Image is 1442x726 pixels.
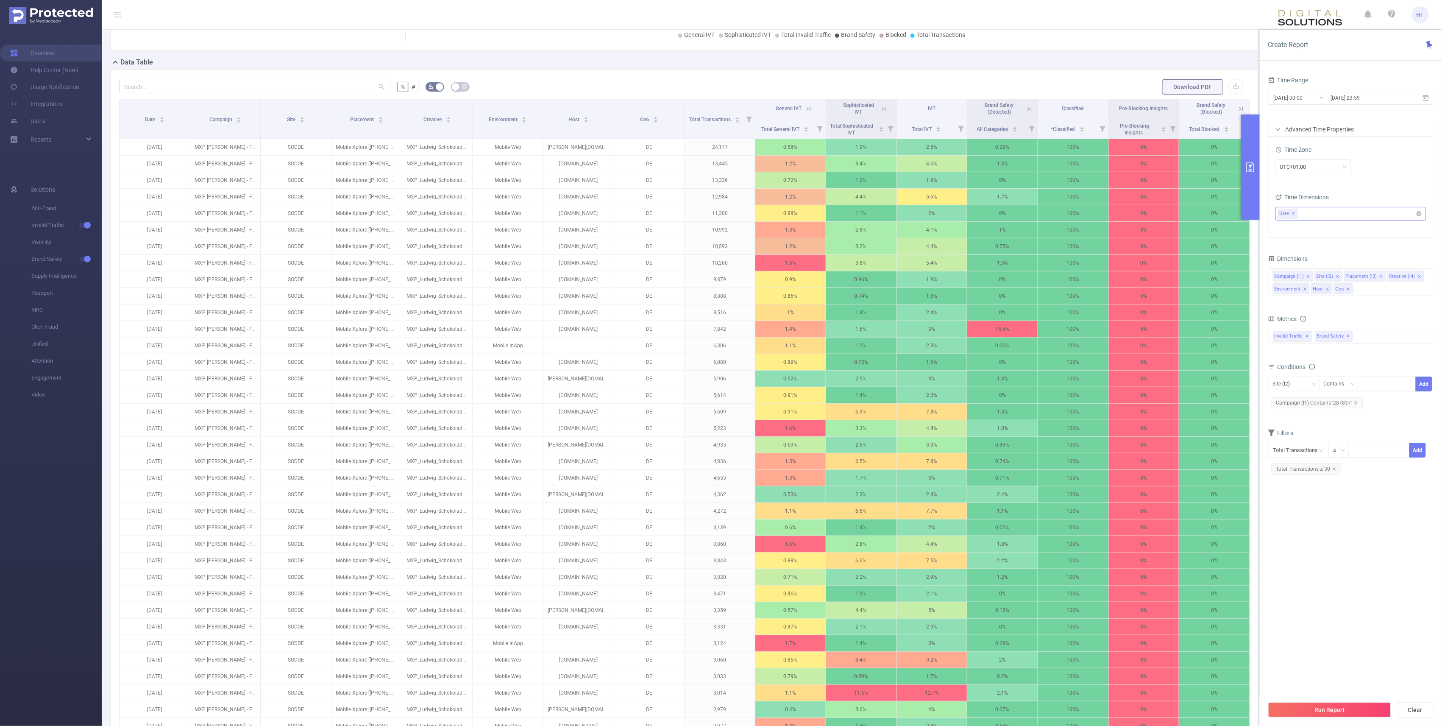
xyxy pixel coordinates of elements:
p: SODDE [261,255,331,271]
span: Classified [1062,106,1084,112]
p: [DATE] [120,156,190,172]
div: Sort [735,116,740,121]
span: Video [31,386,102,403]
p: MXP_Ludwig_Schokolade_Fritt_Vegan_Q3_2025.zip [5586676] [402,189,473,205]
p: Mobile Xplore [[PHONE_NUMBER]] [331,255,402,271]
p: 2% [897,205,967,221]
span: MRC [31,302,102,318]
p: 0% [1109,238,1179,254]
p: DE [614,271,685,288]
p: SODDE [261,271,331,288]
button: Add [1416,377,1432,391]
p: [DATE] [120,255,190,271]
i: icon: caret-down [654,119,658,122]
div: Campaign (l1) [1275,271,1304,282]
span: Date [1280,209,1289,218]
p: 0% [1109,255,1179,271]
div: Sort [1161,126,1166,131]
i: icon: close [1306,274,1311,279]
p: SODDE [261,222,331,238]
span: Total Transactions [916,31,965,38]
i: icon: caret-up [300,116,305,118]
p: SODDE [261,205,331,221]
i: icon: caret-down [522,119,527,122]
p: MXP [PERSON_NAME] - Fritt Vegan Brand Image Q3 2025 [287837] [190,255,261,271]
i: icon: down [1311,382,1317,388]
p: DE [614,222,685,238]
span: Placement [350,117,375,123]
p: MXP [PERSON_NAME] - Fritt Vegan Brand Image Q3 2025 [287837] [190,238,261,254]
a: Integrations [10,95,63,112]
i: icon: caret-up [804,126,809,128]
span: % [401,84,405,90]
p: [DATE] [120,172,190,188]
a: Users [10,112,45,129]
p: 1.7% [967,189,1038,205]
p: MXP_Ludwig_Schokolade_Fritt_Vegan_Q3_2025.zip [5586676] [402,238,473,254]
p: MXP [PERSON_NAME] - Fritt Vegan Brand Image Q3 2025 [287837] [190,222,261,238]
a: Overview [10,45,55,61]
p: 100% [1038,238,1108,254]
span: Invalid Traffic [31,217,102,234]
span: Brand Safety (Blocked) [1197,102,1226,115]
p: MXP_Ludwig_Schokolade_Fritt_Vegan_Q3_2025.zip [5586676] [402,205,473,221]
p: DE [614,156,685,172]
p: 1.9% [826,139,896,155]
p: 100% [1038,172,1108,188]
span: Passport [31,285,102,302]
p: MXP [PERSON_NAME] - Fritt Vegan Brand Image Q3 2025 [287837] [190,139,261,155]
p: [DOMAIN_NAME] [543,156,614,172]
p: DE [614,172,685,188]
p: 0% [1179,238,1250,254]
i: icon: caret-down [159,119,164,122]
p: 3.8% [826,255,896,271]
a: Help Center (New) [10,61,78,78]
span: Total IVT [912,126,933,132]
span: All Categories [977,126,1010,132]
p: 0% [1179,255,1250,271]
p: 1.2% [755,238,826,254]
li: Creative (l4) [1388,271,1424,282]
p: 1.3% [755,222,826,238]
p: Mobile Xplore [[PHONE_NUMBER]] [331,271,402,288]
p: 100% [1038,222,1108,238]
p: 100% [1038,205,1108,221]
p: 0% [1109,222,1179,238]
p: Mobile Web [473,172,543,188]
p: Mobile Xplore [[PHONE_NUMBER]] [331,189,402,205]
span: Anti-Fraud [31,200,102,217]
p: SODDE [261,238,331,254]
i: icon: caret-down [1080,128,1084,131]
span: Geo [640,117,650,123]
p: MXP [PERSON_NAME] - Fritt Vegan Brand Image Q3 2025 [287837] [190,271,261,288]
div: Sort [378,116,383,121]
p: MXP_Ludwig_Schokolade_Fritt_Vegan_Q3_2025.zip [5586676] [402,172,473,188]
i: icon: down [1341,448,1346,454]
p: [DOMAIN_NAME] [543,255,614,271]
div: UTC+01:00 [1280,160,1312,174]
div: Geo [1336,284,1344,295]
i: icon: caret-down [446,119,451,122]
p: 0% [1179,205,1250,221]
p: 4.4% [826,189,896,205]
i: icon: caret-up [584,116,588,118]
p: Mobile Xplore [[PHONE_NUMBER]] [331,238,402,254]
p: DE [614,139,685,155]
p: [DOMAIN_NAME] [543,172,614,188]
p: 24,177 [685,139,755,155]
p: [DATE] [120,139,190,155]
span: *Classified [1051,126,1077,132]
span: Total Sophisticated IVT [830,123,874,136]
div: Sort [804,126,809,131]
p: MXP [PERSON_NAME] - Fritt Vegan Brand Image Q3 2025 [287837] [190,205,261,221]
span: Supply Intelligence [31,268,102,285]
p: MXP_Ludwig_Schokolade_Fritt_Vegan_Q3_2025.zip [5586676] [402,222,473,238]
p: MXP [PERSON_NAME] - Fritt Vegan Brand Image Q3 2025 [287837] [190,189,261,205]
div: Creative (l4) [1389,271,1415,282]
i: Filter menu [955,118,967,139]
div: Sort [522,116,527,121]
p: 2.5% [897,139,967,155]
p: 0.75% [967,238,1038,254]
a: Usage Notification [10,78,79,95]
p: 1.2% [755,189,826,205]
